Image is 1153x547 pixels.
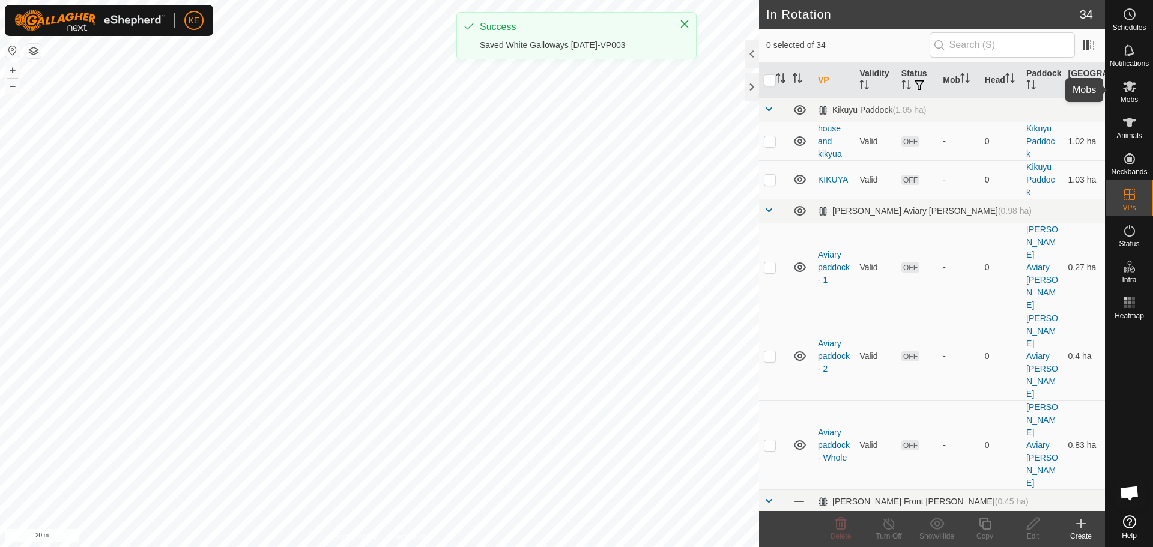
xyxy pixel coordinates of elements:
button: – [5,79,20,93]
a: Aviary paddock - 1 [818,250,850,285]
td: 0 [980,312,1021,400]
th: Mob [938,62,979,98]
span: OFF [901,440,919,450]
a: Privacy Policy [332,531,377,542]
button: Map Layers [26,44,41,58]
td: 1.03 ha [1064,160,1105,199]
span: Animals [1116,132,1142,139]
p-sorticon: Activate to sort [793,75,802,85]
button: Close [676,16,693,32]
span: Infra [1122,276,1136,283]
td: 0 [980,122,1021,160]
div: Kikuyu Paddock [818,105,926,115]
span: OFF [901,175,919,185]
th: Head [980,62,1021,98]
span: VPs [1122,204,1136,211]
p-sorticon: Activate to sort [1087,82,1097,91]
td: 0 [980,223,1021,312]
td: Valid [855,122,896,160]
span: Heatmap [1115,312,1144,319]
p-sorticon: Activate to sort [776,75,785,85]
td: Valid [855,223,896,312]
span: 0 selected of 34 [766,39,930,52]
th: Paddock [1021,62,1063,98]
td: 0.4 ha [1064,312,1105,400]
div: Copy [961,531,1009,542]
p-sorticon: Activate to sort [859,82,869,91]
span: Delete [831,532,852,540]
a: Aviary paddock - 2 [818,339,850,373]
th: Status [897,62,938,98]
th: [GEOGRAPHIC_DATA] Area [1064,62,1105,98]
span: Help [1122,532,1137,539]
p-sorticon: Activate to sort [901,82,911,91]
div: - [943,261,975,274]
div: [PERSON_NAME] Front [PERSON_NAME] [818,497,1029,507]
th: Validity [855,62,896,98]
span: OFF [901,136,919,147]
td: 1.02 ha [1064,122,1105,160]
span: Mobs [1121,96,1138,103]
span: OFF [901,262,919,273]
button: Reset Map [5,43,20,58]
td: 0 [980,400,1021,489]
button: + [5,63,20,77]
div: Edit [1009,531,1057,542]
span: (1.05 ha) [892,105,926,115]
h2: In Rotation [766,7,1080,22]
a: Contact Us [392,531,427,542]
td: 0 [980,160,1021,199]
td: Valid [855,400,896,489]
a: house and kikyua [818,124,842,159]
div: [PERSON_NAME] Aviary [PERSON_NAME] [818,206,1032,216]
td: Valid [855,160,896,199]
div: Success [480,20,667,34]
span: 34 [1080,5,1093,23]
td: 0.27 ha [1064,223,1105,312]
a: Kikuyu Paddock [1026,162,1055,197]
div: Create [1057,531,1105,542]
a: Open chat [1112,475,1148,511]
span: KE [189,14,200,27]
span: Notifications [1110,60,1149,67]
span: (0.98 ha) [998,206,1032,216]
div: - [943,174,975,186]
a: KIKUYA [818,175,848,184]
a: [PERSON_NAME] Aviary [PERSON_NAME] [1026,313,1058,399]
p-sorticon: Activate to sort [1026,82,1036,91]
td: Valid [855,312,896,400]
a: [PERSON_NAME] Aviary [PERSON_NAME] [1026,225,1058,310]
div: Saved White Galloways [DATE]-VP003 [480,39,667,52]
span: Schedules [1112,24,1146,31]
p-sorticon: Activate to sort [1005,75,1015,85]
a: Kikuyu Paddock [1026,124,1055,159]
a: [PERSON_NAME] Aviary [PERSON_NAME] [1026,402,1058,488]
input: Search (S) [930,32,1075,58]
div: - [943,439,975,452]
div: - [943,350,975,363]
a: Help [1106,510,1153,544]
div: - [943,135,975,148]
th: VP [813,62,855,98]
div: Turn Off [865,531,913,542]
span: Status [1119,240,1139,247]
td: 0.83 ha [1064,400,1105,489]
img: Gallagher Logo [14,10,165,31]
span: OFF [901,351,919,361]
a: Aviary paddock - Whole [818,428,850,462]
span: (0.45 ha) [995,497,1029,506]
p-sorticon: Activate to sort [960,75,970,85]
span: Neckbands [1111,168,1147,175]
div: Show/Hide [913,531,961,542]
